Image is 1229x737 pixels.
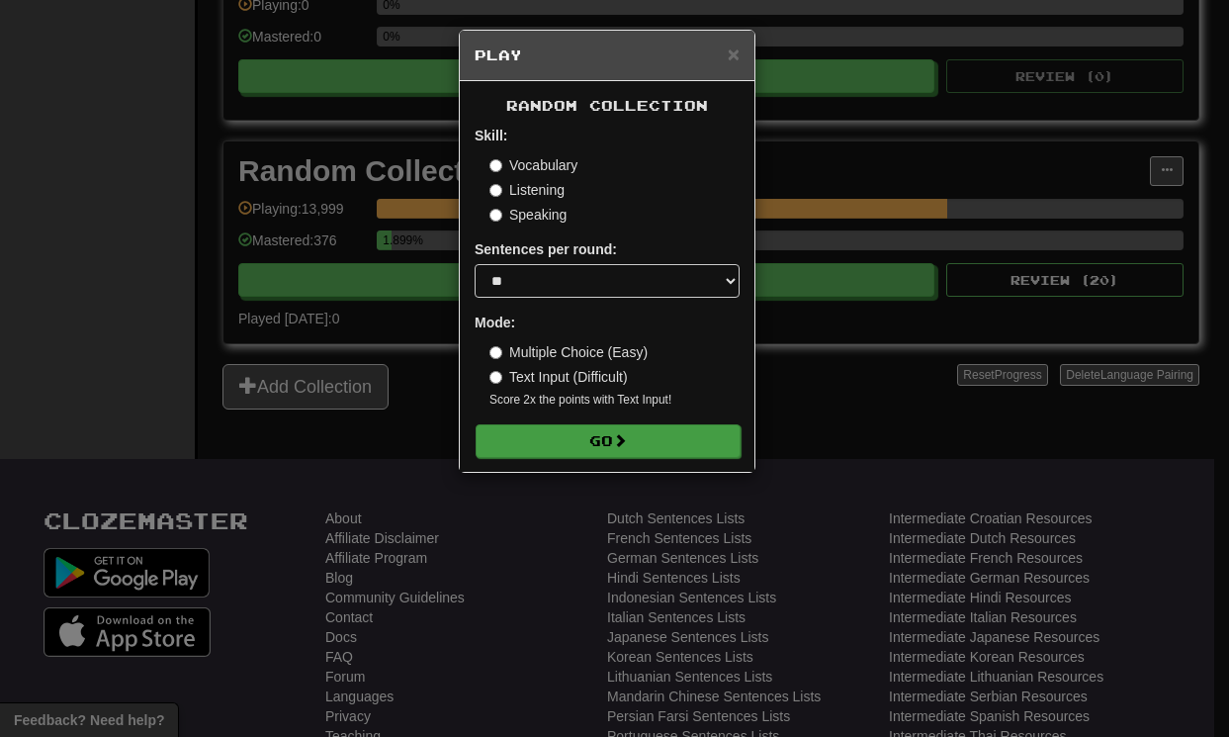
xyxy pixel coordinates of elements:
[489,159,502,172] input: Vocabulary
[475,46,740,65] h5: Play
[489,180,565,200] label: Listening
[506,97,708,114] span: Random Collection
[728,43,740,65] span: ×
[489,155,577,175] label: Vocabulary
[728,44,740,64] button: Close
[489,367,628,387] label: Text Input (Difficult)
[489,205,567,225] label: Speaking
[475,315,515,330] strong: Mode:
[489,209,502,222] input: Speaking
[475,239,617,259] label: Sentences per round:
[489,346,502,359] input: Multiple Choice (Easy)
[489,184,502,197] input: Listening
[475,128,507,143] strong: Skill:
[476,424,741,458] button: Go
[489,392,740,409] small: Score 2x the points with Text Input !
[489,371,502,384] input: Text Input (Difficult)
[489,342,648,362] label: Multiple Choice (Easy)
